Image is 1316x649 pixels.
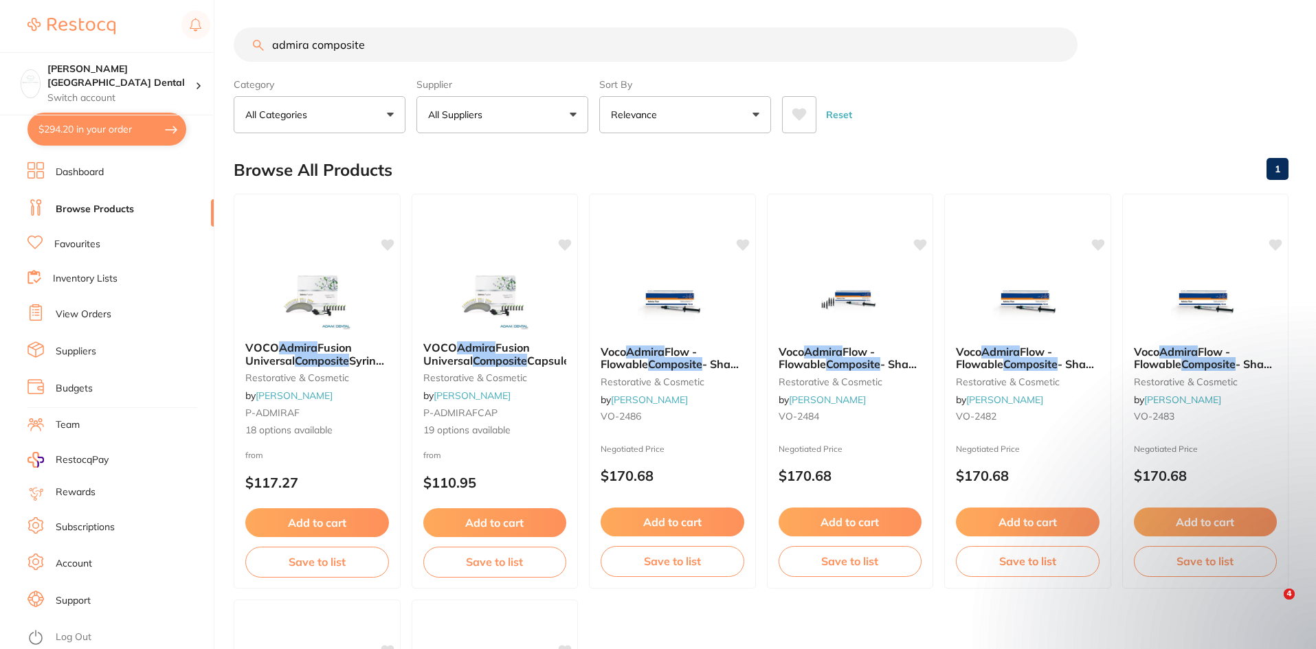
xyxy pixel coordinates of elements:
[956,345,1052,371] span: Flow - Flowable
[601,376,744,387] small: restorative & cosmetic
[272,262,361,330] img: VOCO Admira Fusion Universal Composite Syringe 3g
[245,547,389,577] button: Save to list
[416,96,588,133] button: All Suppliers
[423,341,567,367] b: VOCO Admira Fusion Universal Composite Capsules
[279,341,317,354] em: Admira
[789,394,866,406] a: [PERSON_NAME]
[245,341,279,354] span: VOCO
[245,450,263,460] span: from
[56,630,91,644] a: Log Out
[1161,266,1250,334] img: Voco Admira Flow - Flowable Composite - Shade A3 - 1.8g Syringe, 2-Pack
[245,341,352,367] span: Fusion Universal
[473,354,527,367] em: Composite
[423,508,567,537] button: Add to cart
[423,341,530,367] span: Fusion Universal
[234,161,392,180] h2: Browse All Products
[416,78,588,91] label: Supplier
[956,444,1100,454] small: Negotiated Price
[779,345,875,371] span: Flow - Flowable
[423,389,511,402] span: by
[27,18,115,34] img: Restocq Logo
[779,345,922,371] b: Voco Admira Flow - Flowable Composite - Shade A3.5 - 1.8g Syringe, 2-Pack
[804,345,843,358] em: Admira
[234,78,405,91] label: Category
[54,238,100,251] a: Favourites
[56,308,111,321] a: View Orders
[245,372,389,383] small: restorative & cosmetic
[450,262,539,330] img: VOCO Admira Fusion Universal Composite Capsules
[779,345,804,358] span: Voco
[601,394,688,406] span: by
[805,266,895,334] img: Voco Admira Flow - Flowable Composite - Shade A3.5 - 1.8g Syringe, 2-Pack
[56,453,109,467] span: RestocqPay
[779,410,819,422] span: VO-2484
[956,468,1100,483] p: $170.68
[457,341,495,354] em: Admira
[423,547,567,577] button: Save to list
[527,354,575,367] span: Capsules
[47,62,195,89] h4: Maude Street Dental
[27,452,109,468] a: RestocqPay
[423,475,567,490] p: $110.95
[956,410,996,422] span: VO-2482
[56,203,134,216] a: Browse Products
[601,444,744,454] small: Negotiated Price
[611,394,688,406] a: [PERSON_NAME]
[56,521,115,534] a: Subscriptions
[1003,357,1058,371] em: Composite
[601,410,641,422] span: VO-2486
[245,407,300,419] span: P-ADMIRAF
[423,341,457,354] span: VOCO
[234,96,405,133] button: All Categories
[245,341,389,367] b: VOCO Admira Fusion Universal Composite Syringe 3g
[245,424,389,437] span: 18 options available
[56,418,80,432] a: Team
[1256,589,1289,622] iframe: Intercom live chat
[245,508,389,537] button: Add to cart
[826,357,880,371] em: Composite
[966,394,1043,406] a: [PERSON_NAME]
[245,389,333,402] span: by
[601,345,697,371] span: Flow - Flowable
[295,354,349,367] em: Composite
[601,357,744,383] span: - Shade A1 - 1.8g Syringe, 2-Pack
[601,508,744,536] button: Add to cart
[234,27,1078,62] input: Search Products
[245,108,313,122] p: All Categories
[47,91,195,105] p: Switch account
[779,376,922,387] small: restorative & cosmetic
[423,407,498,419] span: P-ADMIRAFCAP
[423,372,567,383] small: restorative & cosmetic
[245,354,389,380] span: Syringe 3g
[779,508,922,536] button: Add to cart
[648,357,702,371] em: Composite
[56,166,104,179] a: Dashboard
[27,452,44,468] img: RestocqPay
[601,546,744,576] button: Save to list
[1267,155,1289,183] a: 1
[611,108,662,122] p: Relevance
[256,389,333,402] a: [PERSON_NAME]
[956,357,1099,383] span: - Shade A2 - 1.8g Syringe, 2-Pack
[956,345,981,358] span: Voco
[956,394,1043,406] span: by
[423,450,441,460] span: from
[822,96,856,133] button: Reset
[423,424,567,437] span: 19 options available
[599,96,771,133] button: Relevance
[601,345,744,371] b: Voco Admira Flow - Flowable Composite - Shade A1 - 1.8g Syringe, 2-Pack
[56,382,93,396] a: Budgets
[981,345,1020,358] em: Admira
[56,345,96,358] a: Suppliers
[1034,314,1309,612] iframe: Intercom notifications message
[53,272,118,286] a: Inventory Lists
[779,546,922,576] button: Save to list
[626,345,665,358] em: Admira
[956,508,1100,536] button: Add to cart
[601,345,626,358] span: Voco
[21,70,40,89] img: Maude Street Dental
[601,468,744,483] p: $170.68
[983,266,1072,334] img: Voco Admira Flow - Flowable Composite - Shade A2 - 1.8g Syringe, 2-Pack
[956,376,1100,387] small: restorative & cosmetic
[779,444,922,454] small: Negotiated Price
